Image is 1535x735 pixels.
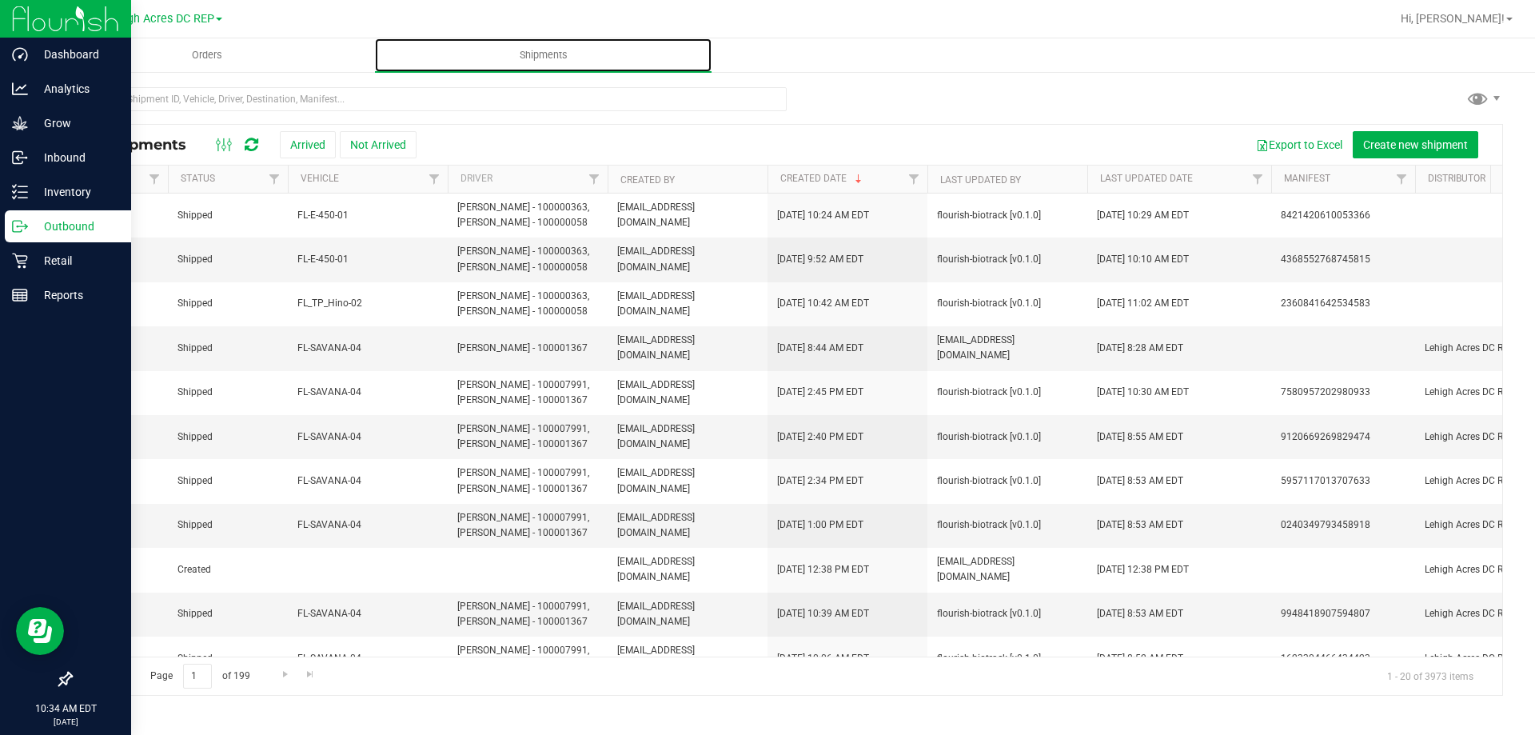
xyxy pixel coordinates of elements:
span: [PERSON_NAME] - 100000363, [PERSON_NAME] - 100000058 [457,200,598,230]
span: FL-E-450-01 [297,208,438,223]
span: [DATE] 1:00 PM EDT [777,517,863,533]
a: Last Updated Date [1100,173,1193,184]
a: Orders [38,38,375,72]
p: Outbound [28,217,124,236]
span: Shipped [177,208,278,223]
a: Go to the last page [299,664,322,685]
a: Filter [1245,166,1271,193]
a: Distributor [1428,173,1485,184]
span: flourish-biotrack [v0.1.0] [937,252,1041,267]
span: Shipments [498,48,589,62]
span: [DATE] 8:53 AM EDT [1097,606,1183,621]
span: [EMAIL_ADDRESS][DOMAIN_NAME] [937,554,1078,585]
span: [DATE] 8:53 AM EDT [1097,473,1183,489]
button: Export to Excel [1246,131,1353,158]
a: Filter [421,166,448,193]
span: FL-SAVANA-04 [297,341,438,356]
span: [EMAIL_ADDRESS][DOMAIN_NAME] [617,244,758,274]
input: Search Shipment ID, Vehicle, Driver, Destination, Manifest... [70,87,787,111]
span: [PERSON_NAME] - 100007991, [PERSON_NAME] - 100001367 [457,643,598,673]
span: 9120669269829474 [1281,429,1405,445]
span: 5957117013707633 [1281,473,1405,489]
span: FL-SAVANA-04 [297,429,438,445]
span: [DATE] 2:34 PM EDT [777,473,863,489]
span: [EMAIL_ADDRESS][DOMAIN_NAME] [617,333,758,363]
span: 9948418907594807 [1281,606,1405,621]
button: Create new shipment [1353,131,1478,158]
span: [DATE] 2:45 PM EDT [777,385,863,400]
span: [DATE] 10:42 AM EDT [777,296,869,311]
iframe: Resource center [16,607,64,655]
a: Filter [1389,166,1415,193]
span: 4368552768745815 [1281,252,1405,267]
span: [DATE] 8:52 AM EDT [1097,651,1183,666]
span: Shipped [177,473,278,489]
span: FL_TP_Hino-02 [297,296,438,311]
span: [DATE] 10:24 AM EDT [777,208,869,223]
inline-svg: Reports [12,287,28,303]
inline-svg: Grow [12,115,28,131]
p: [DATE] [7,716,124,728]
span: flourish-biotrack [v0.1.0] [937,473,1041,489]
p: Analytics [28,79,124,98]
a: Filter [901,166,927,193]
span: [PERSON_NAME] - 100007991, [PERSON_NAME] - 100001367 [457,465,598,496]
span: FL-SAVANA-04 [297,606,438,621]
span: [PERSON_NAME] - 100007991, [PERSON_NAME] - 100001367 [457,377,598,408]
span: [PERSON_NAME] - 100007991, [PERSON_NAME] - 100001367 [457,421,598,452]
span: 7580957202980933 [1281,385,1405,400]
span: 1 - 20 of 3973 items [1374,664,1486,688]
span: [PERSON_NAME] - 100000363, [PERSON_NAME] - 100000058 [457,244,598,274]
span: [EMAIL_ADDRESS][DOMAIN_NAME] [617,510,758,541]
span: [DATE] 10:29 AM EDT [1097,208,1189,223]
a: Created By [620,174,675,186]
span: Created [177,562,278,577]
span: Shipped [177,296,278,311]
span: [DATE] 12:38 PM EDT [777,562,869,577]
span: Lehigh Acres DC REP [105,12,214,26]
span: Page of 199 [137,664,263,689]
a: Go to the next page [273,664,297,685]
inline-svg: Retail [12,253,28,269]
p: Inventory [28,182,124,202]
p: Retail [28,251,124,270]
input: 1 [183,664,212,689]
span: [DATE] 10:10 AM EDT [1097,252,1189,267]
span: flourish-biotrack [v0.1.0] [937,385,1041,400]
span: [EMAIL_ADDRESS][DOMAIN_NAME] [617,554,758,585]
span: Shipped [177,429,278,445]
span: [DATE] 11:02 AM EDT [1097,296,1189,311]
p: 10:34 AM EDT [7,701,124,716]
p: Reports [28,286,124,305]
span: Orders [170,48,244,62]
span: [DATE] 8:28 AM EDT [1097,341,1183,356]
a: Last Updated By [940,174,1021,186]
span: flourish-biotrack [v0.1.0] [937,606,1041,621]
inline-svg: Inventory [12,184,28,200]
span: Hi, [PERSON_NAME]! [1401,12,1505,25]
span: All Shipments [83,136,202,154]
a: Filter [261,166,288,193]
span: [EMAIL_ADDRESS][DOMAIN_NAME] [617,465,758,496]
span: Shipped [177,341,278,356]
span: [PERSON_NAME] - 100007991, [PERSON_NAME] - 100001367 [457,510,598,541]
button: Arrived [280,131,336,158]
span: Shipped [177,252,278,267]
span: FL-SAVANA-04 [297,517,438,533]
p: Inbound [28,148,124,167]
span: flourish-biotrack [v0.1.0] [937,429,1041,445]
a: Vehicle [301,173,339,184]
span: Shipped [177,606,278,621]
span: [DATE] 12:38 PM EDT [1097,562,1189,577]
span: [DATE] 8:53 AM EDT [1097,517,1183,533]
span: [DATE] 9:52 AM EDT [777,252,863,267]
a: Created Date [780,173,865,184]
p: Grow [28,114,124,133]
a: Filter [581,166,608,193]
span: [PERSON_NAME] - 100001367 [457,341,598,356]
span: [DATE] 8:55 AM EDT [1097,429,1183,445]
span: [DATE] 8:44 AM EDT [777,341,863,356]
span: [DATE] 2:40 PM EDT [777,429,863,445]
span: 2360841642534583 [1281,296,1405,311]
span: 8421420610053366 [1281,208,1405,223]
